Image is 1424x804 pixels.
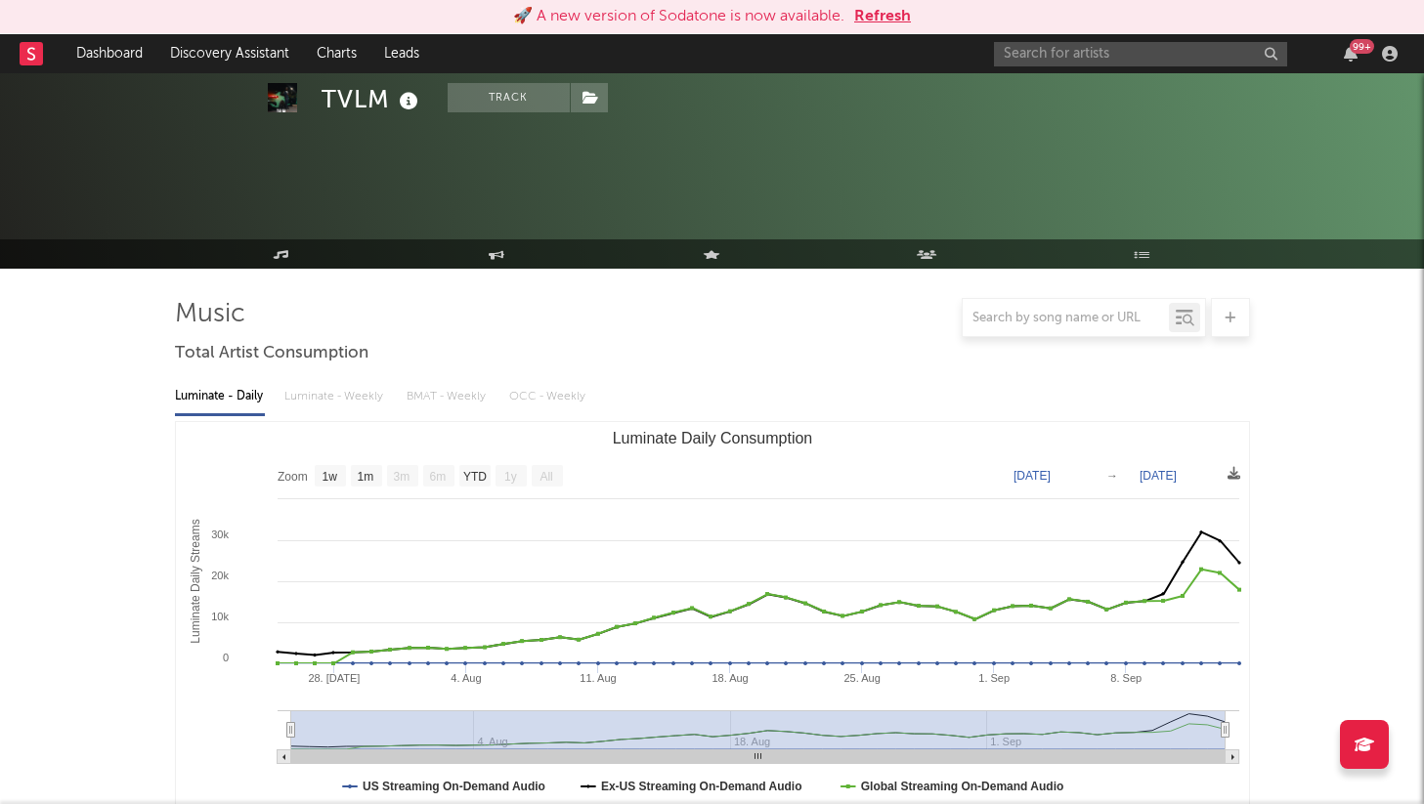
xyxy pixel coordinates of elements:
[370,34,433,73] a: Leads
[448,83,570,112] button: Track
[1014,469,1051,483] text: [DATE]
[1140,469,1177,483] text: [DATE]
[1110,672,1142,684] text: 8. Sep
[363,780,545,793] text: US Streaming On-Demand Audio
[843,672,880,684] text: 25. Aug
[600,780,801,793] text: Ex-US Streaming On-Demand Audio
[63,34,156,73] a: Dashboard
[322,470,337,484] text: 1w
[211,611,229,622] text: 10k
[393,470,410,484] text: 3m
[278,470,308,484] text: Zoom
[303,34,370,73] a: Charts
[175,380,265,413] div: Luminate - Daily
[322,83,423,115] div: TVLM
[539,470,552,484] text: All
[357,470,373,484] text: 1m
[504,470,517,484] text: 1y
[963,311,1169,326] input: Search by song name or URL
[580,672,616,684] text: 11. Aug
[429,470,446,484] text: 6m
[712,672,748,684] text: 18. Aug
[308,672,360,684] text: 28. [DATE]
[175,342,368,365] span: Total Artist Consumption
[978,672,1010,684] text: 1. Sep
[211,529,229,540] text: 30k
[462,470,486,484] text: YTD
[211,570,229,581] text: 20k
[188,519,201,643] text: Luminate Daily Streams
[1344,46,1358,62] button: 99+
[451,672,481,684] text: 4. Aug
[513,5,844,28] div: 🚀 A new version of Sodatone is now available.
[612,430,812,446] text: Luminate Daily Consumption
[156,34,303,73] a: Discovery Assistant
[860,780,1063,793] text: Global Streaming On-Demand Audio
[222,652,228,663] text: 0
[1106,469,1118,483] text: →
[1350,39,1374,54] div: 99 +
[854,5,911,28] button: Refresh
[994,42,1287,66] input: Search for artists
